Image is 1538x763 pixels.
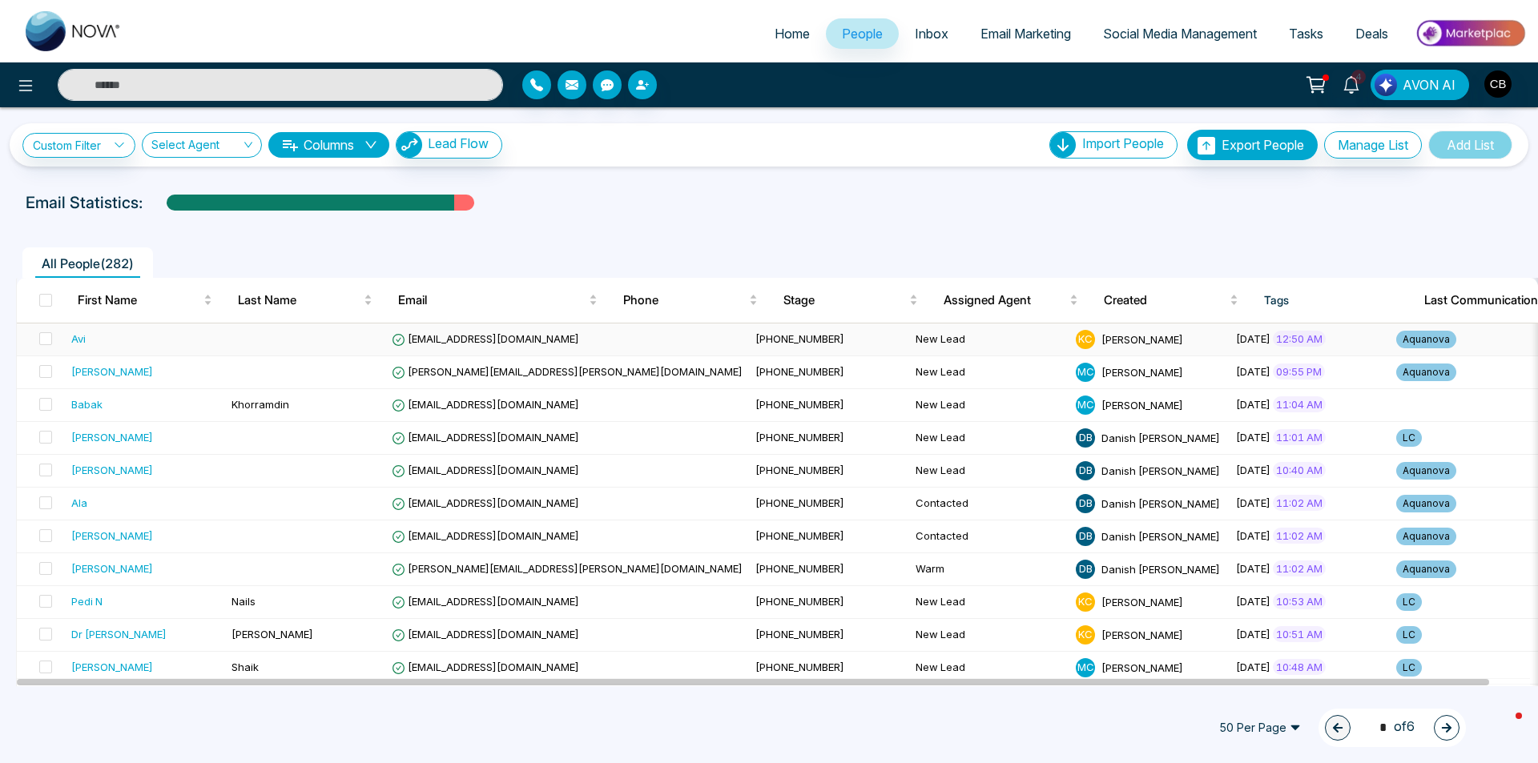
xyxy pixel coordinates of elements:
span: [EMAIL_ADDRESS][DOMAIN_NAME] [392,464,579,476]
span: [PHONE_NUMBER] [755,464,844,476]
a: People [826,18,899,49]
span: D B [1076,527,1095,546]
span: Danish [PERSON_NAME] [1101,562,1220,575]
a: Email Marketing [964,18,1087,49]
td: New Lead [909,586,1069,619]
span: Assigned Agent [944,291,1066,310]
span: [PHONE_NUMBER] [755,628,844,641]
span: Aquanova [1396,495,1456,512]
span: Import People [1082,135,1164,151]
th: Created [1091,278,1251,323]
span: [DATE] [1236,496,1270,509]
span: 10:53 AM [1273,593,1326,609]
div: [PERSON_NAME] [71,462,153,478]
span: [PERSON_NAME] [1101,398,1183,411]
span: [PERSON_NAME][EMAIL_ADDRESS][PERSON_NAME][DOMAIN_NAME] [392,365,743,378]
span: [EMAIL_ADDRESS][DOMAIN_NAME] [392,398,579,411]
span: Shaik [232,661,259,673]
td: New Lead [909,323,1069,356]
td: New Lead [909,389,1069,422]
span: K C [1076,625,1095,645]
span: 10:40 AM [1273,462,1326,478]
span: Email Marketing [980,26,1071,42]
span: [EMAIL_ADDRESS][DOMAIN_NAME] [392,529,579,542]
span: 11:02 AM [1273,528,1326,544]
span: 11:02 AM [1273,495,1326,511]
span: LC [1396,429,1422,447]
span: [PERSON_NAME] [1101,628,1183,641]
div: [PERSON_NAME] [71,560,153,576]
div: [PERSON_NAME] [71,429,153,445]
a: Lead FlowLead Flow [389,131,502,159]
span: Aquanova [1396,363,1456,381]
div: Avi [71,331,86,347]
span: Lead Flow [428,135,489,151]
span: Danish [PERSON_NAME] [1101,464,1220,476]
span: [DATE] [1236,562,1270,575]
span: of 6 [1370,717,1415,738]
span: 09:55 PM [1273,363,1325,379]
span: M C [1076,658,1095,677]
span: Danish [PERSON_NAME] [1101,529,1220,542]
span: K C [1076,330,1095,349]
td: New Lead [909,422,1069,455]
span: Danish [PERSON_NAME] [1101,431,1220,444]
span: Aquanova [1396,462,1456,480]
span: [PHONE_NUMBER] [755,332,844,345]
th: Last Name [225,278,385,323]
span: D B [1076,461,1095,480]
span: [EMAIL_ADDRESS][DOMAIN_NAME] [392,496,579,509]
th: Email [385,278,610,323]
a: Deals [1339,18,1404,49]
span: Last Name [238,291,360,310]
td: New Lead [909,455,1069,488]
th: Stage [771,278,931,323]
span: Danish [PERSON_NAME] [1101,496,1220,509]
span: [PHONE_NUMBER] [755,562,844,575]
img: Nova CRM Logo [26,11,122,51]
img: User Avatar [1484,70,1512,98]
a: Social Media Management [1087,18,1273,49]
span: Social Media Management [1103,26,1257,42]
span: [DATE] [1236,365,1270,378]
span: People [842,26,883,42]
img: Lead Flow [397,132,422,158]
span: First Name [78,291,200,310]
span: Created [1104,291,1226,310]
td: Contacted [909,488,1069,520]
span: Deals [1355,26,1388,42]
span: 50 Per Page [1208,715,1312,741]
span: 10:51 AM [1273,626,1326,642]
span: [DATE] [1236,661,1270,673]
span: Tasks [1289,26,1323,42]
span: [DATE] [1236,595,1270,608]
span: Stage [783,291,906,310]
span: Aquanova [1396,331,1456,348]
span: [DATE] [1236,628,1270,641]
div: Ala [71,495,87,511]
span: [DATE] [1236,529,1270,542]
span: [PERSON_NAME][EMAIL_ADDRESS][PERSON_NAME][DOMAIN_NAME] [392,562,743,575]
a: 4 [1332,70,1371,98]
div: Pedi N [71,593,103,609]
span: Export People [1222,137,1304,153]
td: New Lead [909,652,1069,685]
span: 10:48 AM [1273,659,1326,675]
span: Nails [232,595,256,608]
span: [DATE] [1236,332,1270,345]
button: AVON AI [1371,70,1469,100]
span: 11:01 AM [1273,429,1326,445]
span: Khorramdin [232,398,289,411]
td: Warm [909,553,1069,586]
div: Dr [PERSON_NAME] [71,626,167,642]
a: Home [759,18,826,49]
th: Tags [1251,278,1411,323]
span: [PERSON_NAME] [1101,595,1183,608]
span: [PERSON_NAME] [1101,365,1183,378]
td: New Lead [909,356,1069,389]
span: 11:02 AM [1273,560,1326,576]
span: Aquanova [1396,560,1456,578]
div: Babak [71,396,103,412]
span: [PHONE_NUMBER] [755,398,844,411]
span: [PHONE_NUMBER] [755,365,844,378]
